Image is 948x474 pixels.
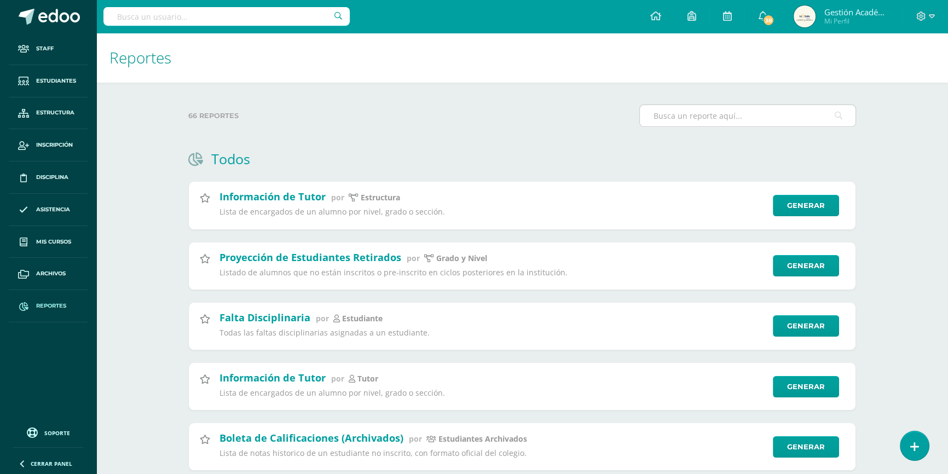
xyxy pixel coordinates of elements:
[103,7,350,26] input: Busca un usuario...
[762,14,774,26] span: 38
[824,16,889,26] span: Mi Perfil
[36,173,68,182] span: Disciplina
[773,376,839,397] a: Generar
[361,193,400,203] p: estructura
[9,33,88,65] a: Staff
[9,65,88,97] a: Estudiantes
[824,7,889,18] span: Gestión Académica
[342,314,383,323] p: estudiante
[331,373,344,384] span: por
[773,195,839,216] a: Generar
[9,97,88,130] a: Estructura
[36,44,54,53] span: Staff
[36,141,73,149] span: Inscripción
[36,108,74,117] span: Estructura
[773,315,839,337] a: Generar
[436,253,487,263] p: Grado y Nivel
[219,388,766,398] p: Lista de encargados de un alumno por nivel, grado o sección.
[640,105,855,126] input: Busca un reporte aquí...
[773,436,839,458] a: Generar
[211,149,250,168] h1: Todos
[331,192,344,203] span: por
[188,105,631,127] label: 66 reportes
[219,371,326,384] h2: Información de Tutor
[36,238,71,246] span: Mis cursos
[36,205,70,214] span: Asistencia
[36,302,66,310] span: Reportes
[219,190,326,203] h2: Información de Tutor
[409,433,422,444] span: por
[36,77,76,85] span: Estudiantes
[13,425,83,440] a: Soporte
[438,434,527,444] p: Estudiantes Archivados
[109,47,171,68] span: Reportes
[407,253,420,263] span: por
[9,226,88,258] a: Mis cursos
[31,460,72,467] span: Cerrar panel
[219,268,766,278] p: Listado de alumnos que no están inscritos o pre-inscrito en ciclos posteriores en la institución.
[219,328,766,338] p: Todas las faltas disciplinarias asignadas a un estudiante.
[9,194,88,226] a: Asistencia
[219,431,403,444] h2: Boleta de Calificaciones (Archivados)
[219,251,401,264] h2: Proyección de Estudiantes Retirados
[219,207,766,217] p: Lista de encargados de un alumno por nivel, grado o sección.
[9,258,88,290] a: Archivos
[9,129,88,161] a: Inscripción
[9,290,88,322] a: Reportes
[219,311,310,324] h2: Falta Disciplinaria
[316,313,329,323] span: por
[773,255,839,276] a: Generar
[219,448,766,458] p: Lista de notas historico de un estudiante no inscrito, con formato oficial del colegio.
[794,5,816,27] img: ff93632bf489dcbc5131d32d8a4af367.png
[9,161,88,194] a: Disciplina
[36,269,66,278] span: Archivos
[44,429,70,437] span: Soporte
[357,374,378,384] p: Tutor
